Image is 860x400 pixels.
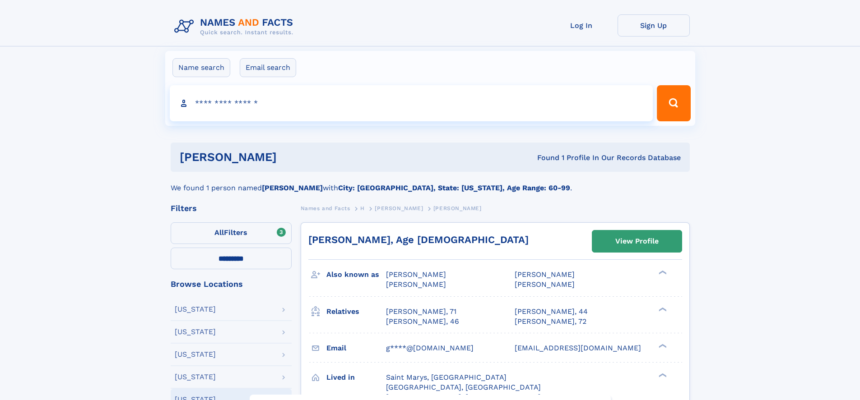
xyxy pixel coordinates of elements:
[545,14,618,37] a: Log In
[171,280,292,288] div: Browse Locations
[171,204,292,212] div: Filters
[326,267,386,282] h3: Also known as
[170,85,653,121] input: search input
[172,58,230,77] label: Name search
[515,317,586,326] a: [PERSON_NAME], 72
[592,230,682,252] a: View Profile
[175,306,216,313] div: [US_STATE]
[301,202,350,214] a: Names and Facts
[175,373,216,381] div: [US_STATE]
[375,202,423,214] a: [PERSON_NAME]
[386,280,446,289] span: [PERSON_NAME]
[240,58,296,77] label: Email search
[515,280,575,289] span: [PERSON_NAME]
[433,205,482,211] span: [PERSON_NAME]
[386,307,456,317] a: [PERSON_NAME], 71
[515,307,588,317] a: [PERSON_NAME], 44
[326,340,386,356] h3: Email
[386,383,541,391] span: [GEOGRAPHIC_DATA], [GEOGRAPHIC_DATA]
[656,270,667,276] div: ❯
[171,222,292,244] label: Filters
[386,270,446,279] span: [PERSON_NAME]
[386,317,459,326] a: [PERSON_NAME], 46
[180,152,407,163] h1: [PERSON_NAME]
[214,228,224,237] span: All
[171,172,690,193] div: We found 1 person named with .
[308,234,529,245] a: [PERSON_NAME], Age [DEMOGRAPHIC_DATA]
[375,205,423,211] span: [PERSON_NAME]
[360,202,365,214] a: H
[171,14,301,39] img: Logo Names and Facts
[515,344,641,352] span: [EMAIL_ADDRESS][DOMAIN_NAME]
[657,85,690,121] button: Search Button
[386,373,507,382] span: Saint Marys, [GEOGRAPHIC_DATA]
[175,328,216,336] div: [US_STATE]
[515,270,575,279] span: [PERSON_NAME]
[262,184,323,192] b: [PERSON_NAME]
[338,184,570,192] b: City: [GEOGRAPHIC_DATA], State: [US_STATE], Age Range: 60-99
[656,343,667,349] div: ❯
[175,351,216,358] div: [US_STATE]
[407,153,681,163] div: Found 1 Profile In Our Records Database
[326,370,386,385] h3: Lived in
[656,372,667,378] div: ❯
[618,14,690,37] a: Sign Up
[326,304,386,319] h3: Relatives
[615,231,659,252] div: View Profile
[360,205,365,211] span: H
[656,306,667,312] div: ❯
